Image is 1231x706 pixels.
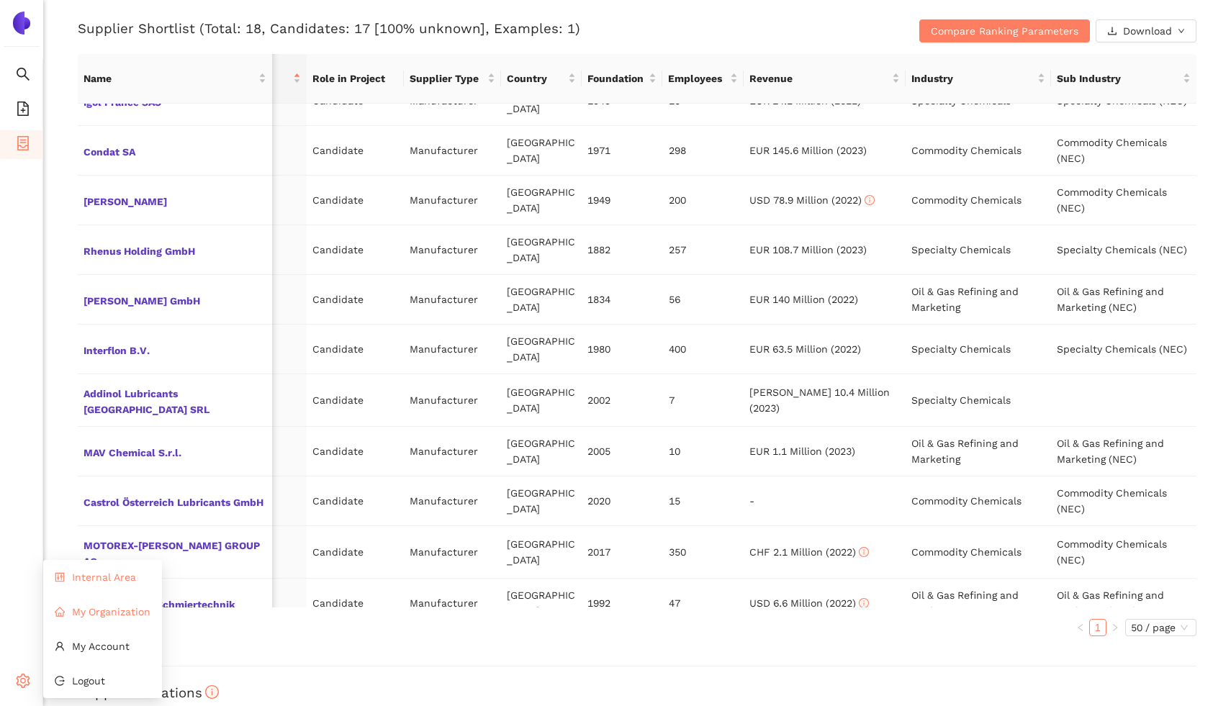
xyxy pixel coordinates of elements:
span: container [16,131,30,160]
td: 7 [663,374,744,427]
th: this column's title is Industry,this column is sortable [906,54,1051,104]
span: control [55,572,65,582]
div: Page Size [1125,619,1196,636]
td: Oil & Gas Refining and Marketing [906,579,1051,628]
td: n/a [242,476,307,526]
td: Manufacturer [404,526,501,579]
li: 1 [1089,619,1106,636]
span: [PERSON_NAME] GmbH [84,290,266,309]
span: My Organization [72,606,150,617]
span: Igralub AG für Schmiertechnik [84,594,266,612]
span: Foundation [587,71,646,86]
td: [GEOGRAPHIC_DATA] [501,325,582,374]
td: 15 [663,476,744,526]
td: Commodity Chemicals [906,176,1051,225]
span: EUR 108.7 Million (2023) [749,244,867,255]
button: right [1106,619,1124,636]
span: [PERSON_NAME] 10.4 Million (2023) [749,386,890,414]
span: USD 78.9 Million (2022) [749,194,875,206]
span: - [749,495,754,507]
td: Commodity Chemicals (NEC) [1051,176,1196,225]
td: Oil & Gas Refining and Marketing [906,275,1051,325]
td: Candidate [307,225,404,275]
td: 2002 [582,374,662,427]
span: Name [84,71,256,86]
span: Condat SA [84,141,266,160]
span: [PERSON_NAME] [84,191,266,209]
td: Oil & Gas Refining and Marketing (NEC) [1051,579,1196,628]
td: Manufacturer [404,176,501,225]
td: Candidate [307,275,404,325]
span: 50 / page [1131,620,1191,635]
span: My Account [72,641,130,652]
th: this column's title is Name,this column is sortable [78,54,272,104]
td: [GEOGRAPHIC_DATA] [501,427,582,476]
li: Next Page [1106,619,1124,636]
span: info-circle [865,195,875,205]
span: Revenue [749,71,889,86]
td: Manufacturer [404,275,501,325]
a: 1 [1090,620,1106,635]
span: info-circle [205,685,219,699]
td: n/a [242,427,307,476]
td: 350 [663,526,744,579]
span: EUR 63.5 Million (2022) [749,343,861,355]
td: n/a [242,526,307,579]
img: Logo [10,12,33,35]
td: Manufacturer [404,427,501,476]
td: 200 [663,176,744,225]
span: Sub Industry [1057,71,1180,86]
td: Specialty Chemicals [906,374,1051,427]
span: right [1111,623,1119,632]
td: [GEOGRAPHIC_DATA] [501,126,582,176]
td: [GEOGRAPHIC_DATA] [501,374,582,427]
th: this column's title is Country,this column is sortable [501,54,582,104]
th: Role in Project [307,54,404,104]
span: down [1178,27,1185,36]
span: CHF 2.1 Million (2022) [749,546,869,558]
td: 298 [663,126,744,176]
td: Oil & Gas Refining and Marketing (NEC) [1051,275,1196,325]
td: 1980 [582,325,662,374]
span: Download [1123,23,1172,39]
td: 1882 [582,225,662,275]
li: Previous Page [1072,619,1089,636]
span: setting [16,669,30,697]
span: MAV Chemical S.r.l. [84,442,266,461]
td: Commodity Chemicals (NEC) [1051,126,1196,176]
td: Manufacturer [404,225,501,275]
td: Manufacturer [404,126,501,176]
span: Rhenus Holding GmbH [84,240,266,259]
td: 1992 [582,579,662,628]
td: 1949 [582,176,662,225]
td: 2017 [582,526,662,579]
td: Specialty Chemicals (NEC) [1051,225,1196,275]
td: [GEOGRAPHIC_DATA] [501,579,582,628]
td: Manufacturer [404,476,501,526]
td: Oil & Gas Refining and Marketing (NEC) [1051,427,1196,476]
td: 56 [663,275,744,325]
td: Candidate [307,526,404,579]
td: [GEOGRAPHIC_DATA] [501,176,582,225]
td: Candidate [307,476,404,526]
span: Employees [668,71,726,86]
td: Specialty Chemicals [906,225,1051,275]
td: Manufacturer [404,579,501,628]
td: [GEOGRAPHIC_DATA] [501,225,582,275]
td: Candidate [307,427,404,476]
h3: Supplier Locations [78,684,1196,702]
th: this column's title is Revenue,this column is sortable [744,54,906,104]
span: Logout [72,675,105,687]
span: user [55,641,65,651]
td: Commodity Chemicals (NEC) [1051,476,1196,526]
td: Candidate [307,579,404,628]
span: left [1076,623,1085,632]
td: n/a [242,126,307,176]
span: Internal Area [72,571,136,583]
span: info-circle [859,598,869,608]
td: Candidate [307,325,404,374]
span: info-circle [859,547,869,557]
td: Specialty Chemicals [906,325,1051,374]
span: Addinol Lubricants [GEOGRAPHIC_DATA] SRL [84,383,266,417]
span: EUR 1.1 Million (2023) [749,445,855,457]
